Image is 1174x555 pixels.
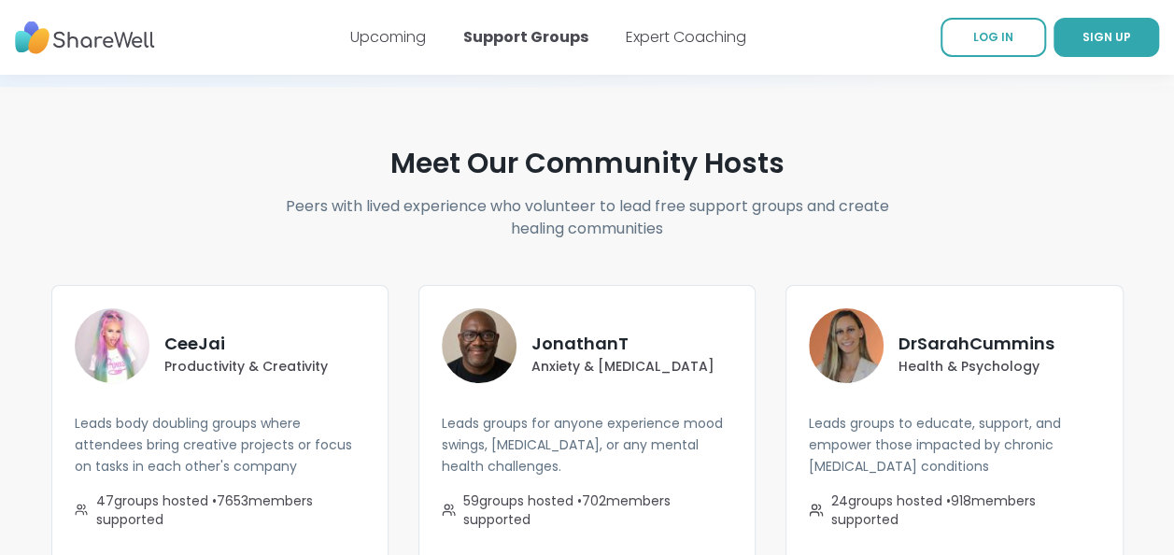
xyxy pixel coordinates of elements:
h4: Peers with lived experience who volunteer to lead free support groups and create healing communities [229,195,946,240]
img: ShareWell Nav Logo [15,12,155,64]
p: Leads groups for anyone experience mood swings, [MEDICAL_DATA], or any mental health challenges. [442,413,732,477]
a: LOG IN [941,18,1046,57]
a: Upcoming [350,26,426,48]
p: JonathanT [531,331,714,357]
p: Leads groups to educate, support, and empower those impacted by chronic [MEDICAL_DATA] conditions [809,413,1099,477]
p: Anxiety & [MEDICAL_DATA] [531,357,714,376]
p: Leads body doubling groups where attendees bring creative projects or focus on tasks in each othe... [75,413,365,477]
p: DrSarahCummins [898,331,1054,357]
h3: Meet Our Community Hosts [51,147,1124,180]
p: Productivity & Creativity [164,357,328,376]
p: CeeJai [164,331,328,357]
span: SIGN UP [1082,29,1131,45]
span: LOG IN [973,29,1013,45]
img: JonathanT [442,308,516,383]
img: CeeJai [75,308,149,383]
a: Expert Coaching [626,26,746,48]
img: DrSarahCummins [809,308,884,383]
a: SIGN UP [1054,18,1159,57]
span: 59 groups hosted • 702 members supported [463,491,732,529]
span: 47 groups hosted • 7653 members supported [95,491,364,529]
p: Health & Psychology [898,357,1054,376]
a: Support Groups [463,26,588,48]
span: 24 groups hosted • 918 members supported [831,491,1100,529]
